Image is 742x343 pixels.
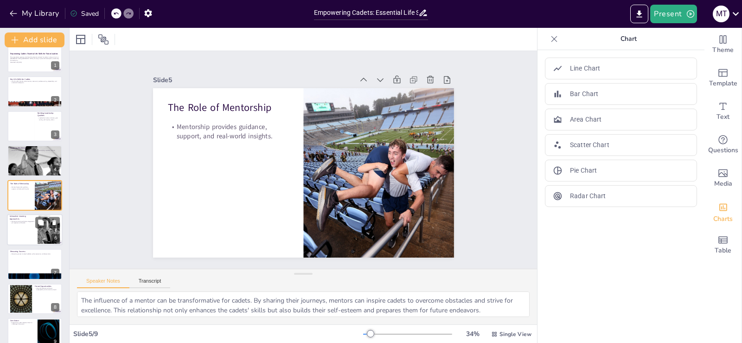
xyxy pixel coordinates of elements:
[570,191,606,201] p: Radar Chart
[704,28,742,61] div: Change the overall theme
[715,246,731,256] span: Table
[708,145,738,155] span: Questions
[10,220,35,224] p: Interactive learning enhances engagement and retention of life skills.
[570,89,598,99] p: Bar Chart
[570,64,600,73] p: Line Chart
[10,78,59,80] p: Key Life Skills for Cadets
[704,95,742,128] div: Add text boxes
[7,284,62,314] div: 8
[77,291,530,317] textarea: The influence of a mentor can be transformative for cadets. By sharing their journeys, mentors ca...
[7,180,62,211] div: 5
[163,126,262,217] p: The Role of Mentorship
[51,269,59,277] div: 7
[51,165,59,174] div: 4
[10,319,35,322] p: Conclusion
[7,145,62,176] div: 4
[98,34,109,45] span: Position
[562,28,695,50] p: Chart
[7,6,63,21] button: My Library
[7,111,62,142] div: 3
[714,179,732,189] span: Media
[10,322,35,325] p: Empowering cadets prepares them for challenges and success.
[7,214,63,246] div: 6
[570,115,601,124] p: Area Chart
[716,112,729,122] span: Text
[49,217,60,228] button: Delete Slide
[499,330,531,338] span: Single View
[712,45,734,55] span: Theme
[5,32,64,47] button: Add slide
[10,215,35,220] p: Interactive Learning Approaches
[51,303,59,311] div: 8
[704,228,742,262] div: Add a table
[10,186,32,189] p: Mentorship provides guidance, support, and real-world insights.
[630,5,648,23] button: Export to PowerPoint
[704,162,742,195] div: Add images, graphics, shapes or video
[704,128,742,162] div: Get real-time input from your audience
[10,56,59,61] p: This presentation explores vital life skills education tailored for cadets in classes 6 to 8 at [...
[38,117,59,120] p: Leadership involves initiative, goal-setting, and inspiring others.
[51,61,59,70] div: 1
[51,234,60,242] div: 6
[51,130,59,139] div: 3
[38,112,59,117] p: Building Leadership Qualities
[713,214,733,224] span: Charts
[314,6,419,19] input: Insert title
[7,76,62,107] div: 2
[10,253,59,255] p: Measuring success involves feedback, self-assessments, and observation.
[709,78,737,89] span: Template
[713,5,729,23] button: M T
[10,147,59,149] p: Fostering Resilience
[7,249,62,279] div: 7
[10,61,59,63] p: Generated with [URL]
[51,200,59,208] div: 5
[178,142,280,237] p: Mentorship provides guidance, support, and real-world insights.
[461,330,484,338] div: 34 %
[7,42,62,72] div: 1
[10,250,59,253] p: Measuring Success
[10,80,59,83] p: Key life skills include communication, teamwork, problem-solving, adaptability, and emotional int...
[10,53,58,55] strong: Empowering Cadets: Essential Life Skills for Future Leaders
[70,9,99,18] div: Saved
[135,64,290,205] div: Slide 5
[704,195,742,228] div: Add charts and graphs
[35,287,59,291] p: Life skills education enhances employability and community impact.
[713,6,729,22] div: M T
[51,96,59,104] div: 2
[35,285,59,287] p: Future Opportunities
[77,278,129,288] button: Speaker Notes
[570,166,597,175] p: Pie Chart
[704,61,742,95] div: Add ready made slides
[73,330,363,338] div: Slide 5 / 9
[35,217,46,228] button: Duplicate Slide
[129,278,171,288] button: Transcript
[10,150,59,152] p: Resilience is crucial for coping with setbacks and maintaining a positive outlook.
[650,5,697,23] button: Present
[10,182,32,185] p: The Role of Mentorship
[73,32,88,47] div: Layout
[570,140,609,150] p: Scatter Chart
